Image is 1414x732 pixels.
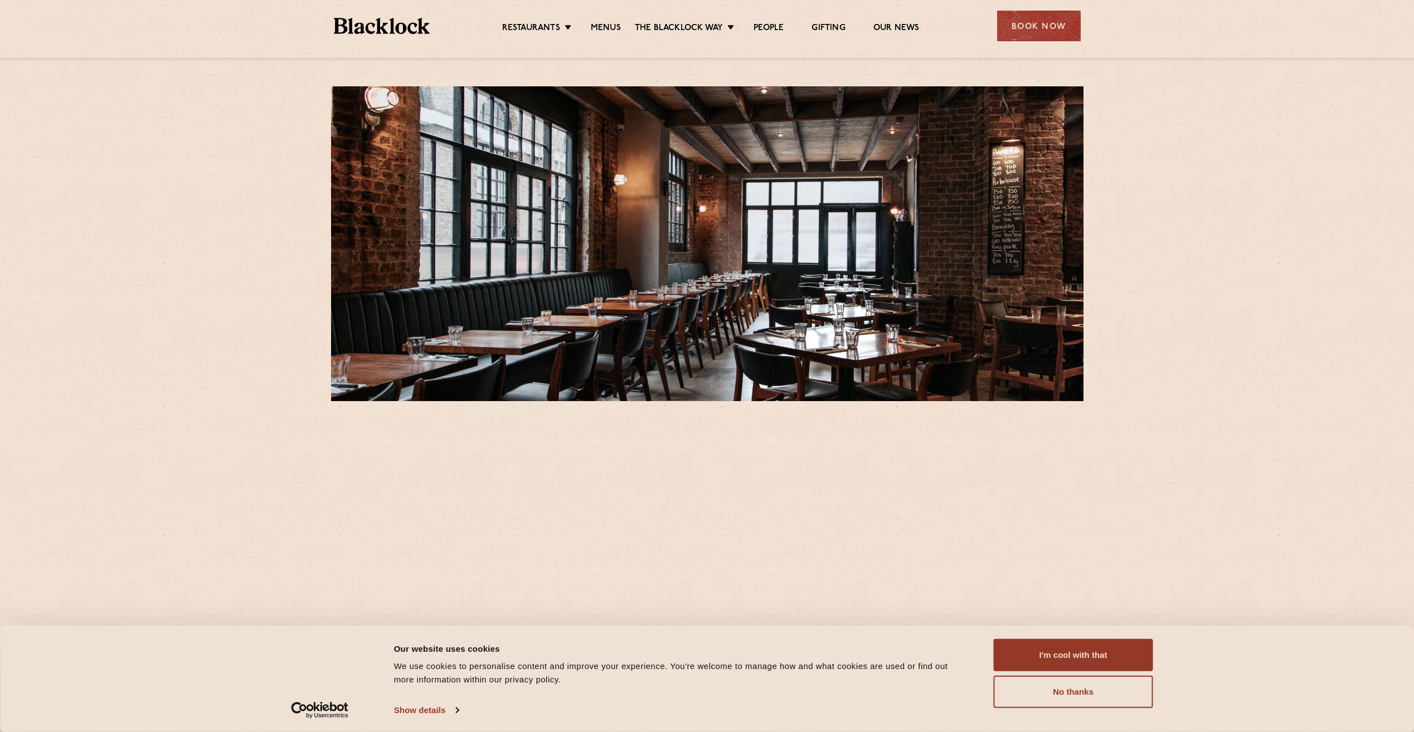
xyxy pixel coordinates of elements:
[271,702,368,719] a: Usercentrics Cookiebot - opens in a new window
[334,18,430,34] img: BL_Textured_Logo-footer-cropped.svg
[994,676,1153,708] button: No thanks
[754,23,784,35] a: People
[394,702,459,719] a: Show details
[873,23,920,35] a: Our News
[635,23,723,35] a: The Blacklock Way
[394,660,969,686] div: We use cookies to personalise content and improve your experience. You're welcome to manage how a...
[394,642,969,655] div: Our website uses cookies
[812,23,845,35] a: Gifting
[502,23,560,35] a: Restaurants
[994,639,1153,671] button: I'm cool with that
[591,23,621,35] a: Menus
[997,11,1081,41] div: Book Now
